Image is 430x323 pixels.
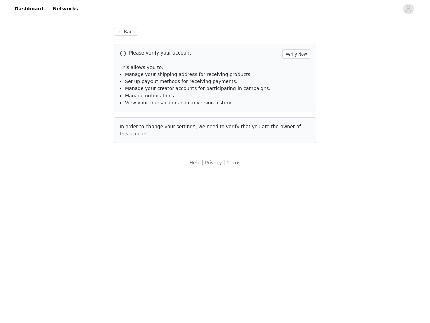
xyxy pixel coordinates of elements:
[189,160,200,165] a: Help
[120,124,301,136] span: In order to change your settings, we need to verify that you are the owner of this account.
[125,100,232,105] span: View your transaction and conversion history.
[125,79,238,84] span: Set up payout methods for receiving payments.
[125,93,176,98] span: Manage notifications.
[226,160,240,165] a: Terms
[129,49,279,57] p: Please verify your account.
[120,64,310,71] p: This allows you to:
[49,1,82,16] a: Networks
[202,160,204,165] span: |
[405,4,412,14] div: avatar
[282,49,310,59] button: Verify Now
[223,160,225,165] span: |
[125,72,252,77] span: Manage your shipping address for receiving products.
[11,1,47,16] a: Dashboard
[125,86,270,91] span: Manage your creator accounts for participating in campaigns.
[205,160,222,165] a: Privacy
[114,28,138,36] button: Back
